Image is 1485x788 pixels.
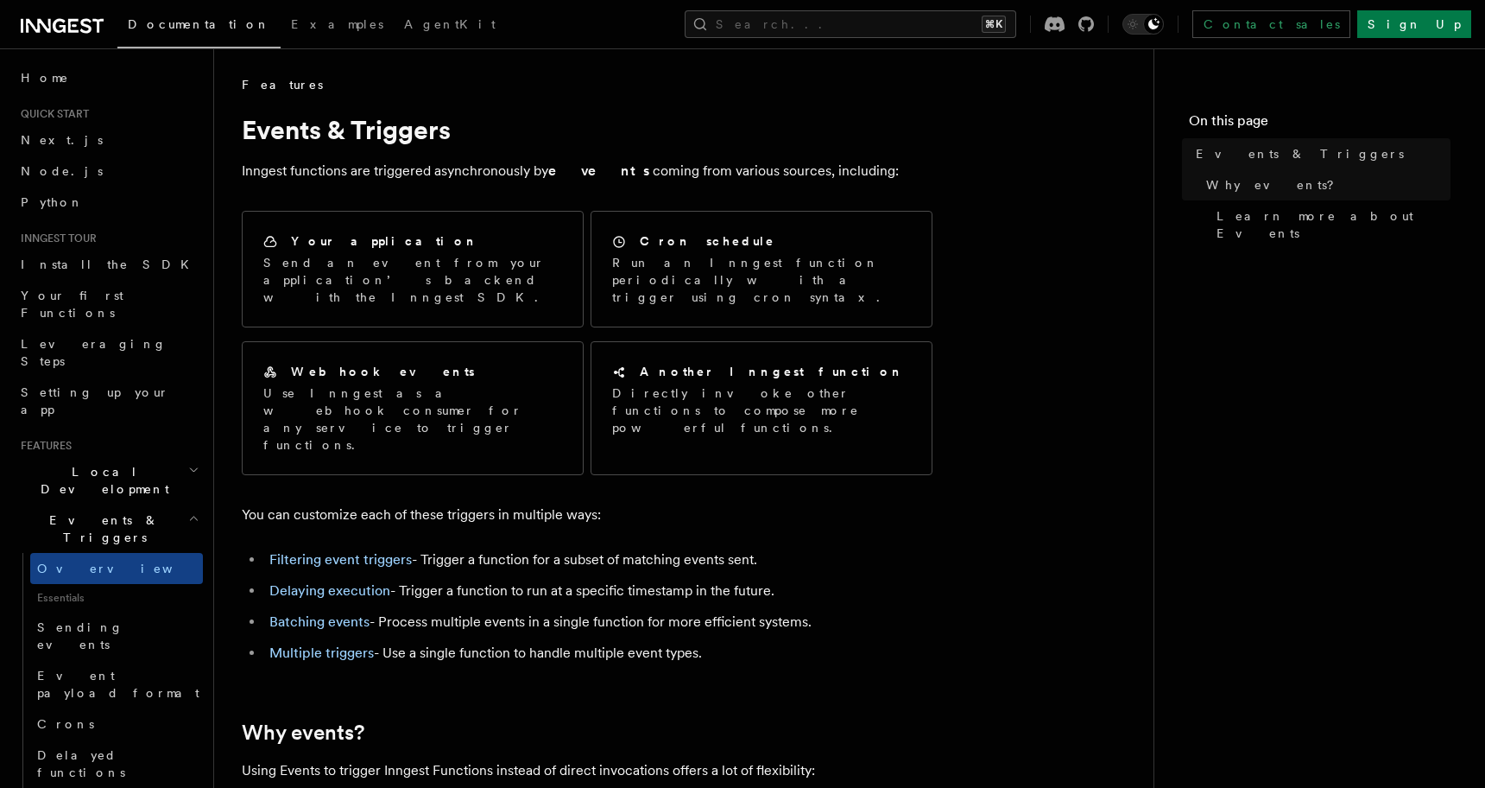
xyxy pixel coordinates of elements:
span: Event payload format [37,669,199,700]
a: Next.js [14,124,203,156]
a: Learn more about Events [1210,200,1450,249]
span: Events & Triggers [14,512,188,546]
a: Leveraging Steps [14,328,203,377]
button: Toggle dark mode [1122,14,1164,35]
a: Multiple triggers [269,645,374,661]
span: Your first Functions [21,289,123,320]
a: Node.js [14,156,203,187]
span: Examples [291,17,383,31]
p: You can customize each of these triggers in multiple ways: [242,503,932,527]
a: Events & Triggers [1189,138,1450,169]
p: Run an Inngest function periodically with a trigger using cron syntax. [612,254,911,306]
a: AgentKit [394,5,506,47]
h2: Cron schedule [640,232,775,250]
h2: Your application [291,232,478,250]
span: Next.js [21,133,103,147]
a: Contact sales [1192,10,1350,38]
li: - Trigger a function for a subset of matching events sent. [264,548,932,572]
a: Delaying execution [269,582,390,599]
h2: Webhook events [291,363,475,380]
a: Sending events [30,612,203,660]
p: Using Events to trigger Inngest Functions instead of direct invocations offers a lot of flexibility: [242,759,932,783]
span: Documentation [128,17,270,31]
li: - Use a single function to handle multiple event types. [264,641,932,665]
p: Directly invoke other functions to compose more powerful functions. [612,384,911,436]
a: Install the SDK [14,249,203,280]
p: Inngest functions are triggered asynchronously by coming from various sources, including: [242,159,932,183]
span: Quick start [14,107,89,121]
button: Events & Triggers [14,505,203,553]
a: Python [14,187,203,218]
a: Your first Functions [14,280,203,328]
button: Local Development [14,456,203,505]
p: Send an event from your application’s backend with the Inngest SDK. [263,254,562,306]
span: Sending events [37,620,123,651]
li: - Trigger a function to run at a specific timestamp in the future. [264,579,932,603]
a: Why events? [1199,169,1450,200]
p: Use Inngest as a webhook consumer for any service to trigger functions. [263,384,562,454]
span: Crons [37,717,94,731]
strong: events [548,162,653,179]
h2: Another Inngest function [640,363,904,380]
a: Delayed functions [30,740,203,788]
span: Node.js [21,164,103,178]
span: Inngest tour [14,232,97,245]
span: Leveraging Steps [21,337,167,368]
span: Features [242,76,323,93]
span: Local Development [14,463,188,498]
span: Events & Triggers [1196,145,1404,162]
a: Crons [30,709,203,740]
a: Why events? [242,721,364,745]
a: Batching events [269,613,370,630]
a: Overview [30,553,203,584]
a: Setting up your app [14,377,203,425]
span: Install the SDK [21,257,199,271]
h1: Events & Triggers [242,114,932,145]
span: Home [21,69,69,86]
a: Cron scheduleRun an Inngest function periodically with a trigger using cron syntax. [591,211,932,327]
span: Delayed functions [37,748,125,779]
li: - Process multiple events in a single function for more efficient systems. [264,610,932,634]
a: Filtering event triggers [269,551,412,568]
span: Python [21,195,84,209]
span: Features [14,439,72,453]
span: AgentKit [404,17,496,31]
button: Search...⌘K [685,10,1016,38]
a: Your applicationSend an event from your application’s backend with the Inngest SDK. [242,211,584,327]
a: Sign Up [1357,10,1471,38]
span: Overview [37,562,215,575]
span: Learn more about Events [1216,207,1450,242]
h4: On this page [1189,111,1450,138]
span: Why events? [1206,176,1346,194]
a: Event payload format [30,660,203,709]
a: Webhook eventsUse Inngest as a webhook consumer for any service to trigger functions. [242,341,584,475]
a: Home [14,62,203,93]
a: Documentation [117,5,281,48]
kbd: ⌘K [982,16,1006,33]
a: Another Inngest functionDirectly invoke other functions to compose more powerful functions. [591,341,932,475]
span: Essentials [30,584,203,612]
a: Examples [281,5,394,47]
span: Setting up your app [21,385,169,416]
